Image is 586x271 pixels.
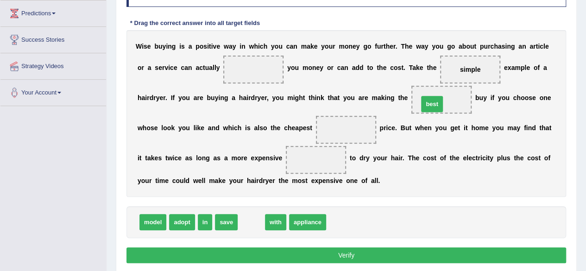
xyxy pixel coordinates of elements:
[205,64,209,71] b: u
[420,64,423,71] b: e
[398,94,400,101] b: t
[251,94,255,101] b: d
[188,64,192,71] b: n
[223,124,228,132] b: w
[411,86,472,113] span: Drop target
[158,64,162,71] b: e
[381,94,385,101] b: k
[483,94,487,101] b: y
[362,94,364,101] b: r
[351,94,355,101] b: u
[267,94,269,101] b: ,
[543,64,547,71] b: a
[162,43,166,50] b: y
[277,124,280,132] b: e
[314,43,318,50] b: e
[404,94,408,101] b: e
[166,43,168,50] b: i
[148,64,151,71] b: a
[536,43,538,50] b: t
[291,64,295,71] b: o
[309,94,311,101] b: t
[151,124,154,132] b: s
[243,94,246,101] b: a
[348,43,353,50] b: n
[174,64,177,71] b: e
[416,64,420,71] b: k
[254,124,258,132] b: a
[299,124,303,132] b: p
[147,43,151,50] b: e
[315,94,316,101] b: i
[239,43,241,50] b: i
[245,124,247,132] b: i
[138,94,142,101] b: h
[271,43,275,50] b: y
[214,64,216,71] b: l
[167,124,171,132] b: o
[529,94,532,101] b: s
[147,94,149,101] b: r
[459,43,462,50] b: a
[515,64,520,71] b: m
[400,94,404,101] b: h
[211,94,215,101] b: u
[347,94,351,101] b: o
[238,124,242,132] b: h
[172,94,175,101] b: f
[306,124,310,132] b: s
[355,64,359,71] b: d
[378,94,381,101] b: a
[224,94,228,101] b: g
[150,94,154,101] b: d
[532,94,536,101] b: e
[328,43,333,50] b: u
[460,66,480,73] span: simple
[488,43,490,50] b: r
[0,27,106,50] a: Success Stories
[189,43,192,50] b: a
[212,124,216,132] b: n
[521,64,525,71] b: p
[409,43,412,50] b: e
[164,64,168,71] b: v
[545,43,549,50] b: e
[427,64,429,71] b: t
[200,94,203,101] b: e
[203,64,205,71] b: t
[534,64,538,71] b: o
[126,247,566,263] button: Verify
[162,64,164,71] b: r
[234,124,238,132] b: c
[228,124,232,132] b: h
[138,124,143,132] b: w
[171,124,175,132] b: k
[328,94,330,101] b: t
[504,64,508,71] b: e
[241,43,246,50] b: n
[146,124,151,132] b: o
[286,43,290,50] b: c
[337,64,341,71] b: c
[384,124,386,132] b: r
[163,124,167,132] b: o
[537,64,540,71] b: f
[321,43,325,50] b: y
[154,124,158,132] b: e
[141,94,145,101] b: a
[195,64,199,71] b: a
[507,43,511,50] b: n
[288,124,292,132] b: h
[182,94,186,101] b: o
[156,94,160,101] b: y
[168,64,170,71] b: i
[284,124,288,132] b: c
[257,94,261,101] b: y
[386,124,388,132] b: i
[170,64,174,71] b: c
[302,64,308,71] b: m
[330,94,334,101] b: h
[321,94,324,101] b: k
[207,43,209,50] b: i
[429,64,433,71] b: h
